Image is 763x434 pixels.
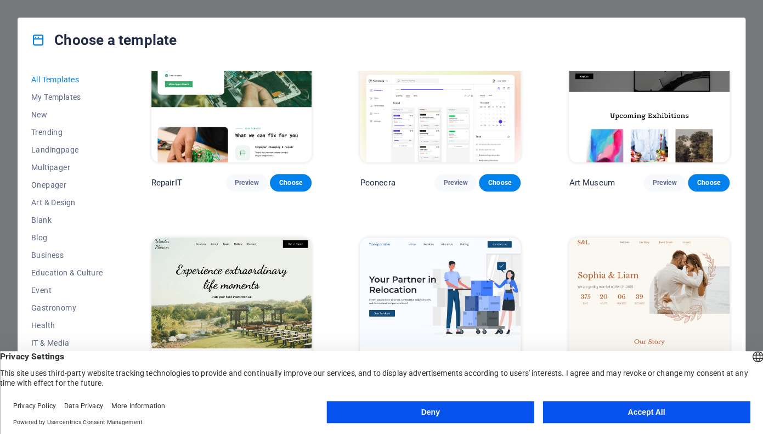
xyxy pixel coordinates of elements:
[360,238,521,386] img: Transportable
[31,71,103,88] button: All Templates
[652,178,676,187] span: Preview
[488,178,512,187] span: Choose
[360,177,395,188] p: Peoneera
[151,177,182,188] p: RepairIT
[235,178,259,187] span: Preview
[443,178,467,187] span: Preview
[643,174,685,191] button: Preview
[31,303,103,312] span: Gastronomy
[479,174,521,191] button: Choose
[569,177,614,188] p: Art Museum
[31,123,103,141] button: Trending
[31,317,103,334] button: Health
[434,174,476,191] button: Preview
[151,14,312,162] img: RepairIT
[31,163,103,172] span: Multipager
[279,178,303,187] span: Choose
[31,211,103,229] button: Blank
[688,174,730,191] button: Choose
[31,339,103,347] span: IT & Media
[31,141,103,159] button: Landingpage
[31,198,103,207] span: Art & Design
[31,286,103,295] span: Event
[31,88,103,106] button: My Templates
[31,268,103,277] span: Education & Culture
[31,106,103,123] button: New
[569,238,730,386] img: S&L
[31,264,103,281] button: Education & Culture
[31,251,103,260] span: Business
[31,181,103,189] span: Onepager
[31,75,103,84] span: All Templates
[31,176,103,194] button: Onepager
[569,14,730,162] img: Art Museum
[31,233,103,242] span: Blog
[697,178,721,187] span: Choose
[31,110,103,119] span: New
[31,128,103,137] span: Trending
[31,246,103,264] button: Business
[31,31,177,49] h4: Choose a template
[151,238,312,386] img: Wonder Planner
[31,321,103,330] span: Health
[270,174,312,191] button: Choose
[31,216,103,224] span: Blank
[360,14,521,162] img: Peoneera
[31,299,103,317] button: Gastronomy
[31,281,103,299] button: Event
[31,145,103,154] span: Landingpage
[31,93,103,102] span: My Templates
[31,194,103,211] button: Art & Design
[31,334,103,352] button: IT & Media
[226,174,268,191] button: Preview
[31,159,103,176] button: Multipager
[31,229,103,246] button: Blog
